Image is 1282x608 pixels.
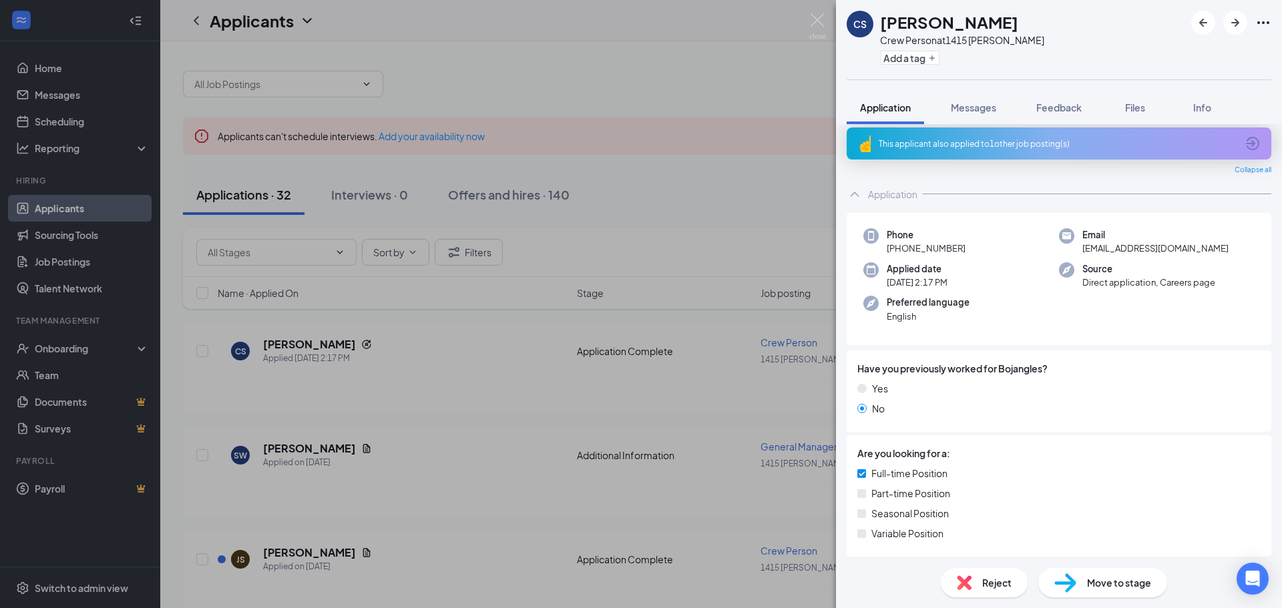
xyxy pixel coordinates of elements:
[871,526,943,541] span: Variable Position
[860,101,911,113] span: Application
[1255,15,1271,31] svg: Ellipses
[1245,135,1261,151] svg: ArrowCircle
[1125,101,1145,113] span: Files
[887,228,966,242] span: Phone
[871,506,949,521] span: Seasonal Position
[872,381,888,396] span: Yes
[857,446,950,461] span: Are you looking for a:
[1237,563,1269,595] div: Open Intercom Messenger
[880,51,939,65] button: PlusAdd a tag
[871,466,947,481] span: Full-time Position
[880,11,1018,33] h1: [PERSON_NAME]
[887,242,966,255] span: [PHONE_NUMBER]
[1235,165,1271,176] span: Collapse all
[1223,11,1247,35] button: ArrowRight
[880,33,1044,47] div: Crew Person at 1415 [PERSON_NAME]
[1082,262,1215,276] span: Source
[887,310,970,323] span: English
[1195,15,1211,31] svg: ArrowLeftNew
[887,296,970,309] span: Preferred language
[1082,228,1229,242] span: Email
[1087,575,1151,590] span: Move to stage
[1191,11,1215,35] button: ArrowLeftNew
[951,101,996,113] span: Messages
[857,361,1048,376] span: Have you previously worked for Bojangles?
[872,401,885,416] span: No
[982,575,1012,590] span: Reject
[879,138,1237,149] div: This applicant also applied to 1 other job posting(s)
[887,262,947,276] span: Applied date
[853,17,867,31] div: CS
[847,186,863,202] svg: ChevronUp
[1082,242,1229,255] span: [EMAIL_ADDRESS][DOMAIN_NAME]
[871,486,950,501] span: Part-time Position
[1082,276,1215,289] span: Direct application, Careers page
[928,54,936,62] svg: Plus
[887,276,947,289] span: [DATE] 2:17 PM
[1227,15,1243,31] svg: ArrowRight
[1036,101,1082,113] span: Feedback
[868,188,917,201] div: Application
[1193,101,1211,113] span: Info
